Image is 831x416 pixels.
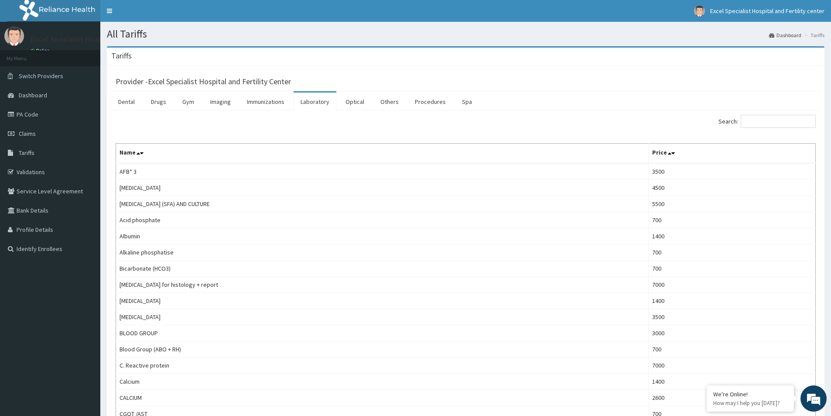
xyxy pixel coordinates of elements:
a: Others [373,93,406,111]
td: 7000 [648,277,815,293]
h3: Tariffs [111,52,132,60]
a: Optical [339,93,371,111]
td: AFB* 3 [116,163,649,180]
td: [MEDICAL_DATA] [116,180,649,196]
li: Tariffs [802,31,824,39]
h1: All Tariffs [107,28,824,40]
td: Acid phosphate [116,212,649,228]
td: Calcium [116,374,649,390]
span: Dashboard [19,91,47,99]
a: Drugs [144,93,173,111]
td: Albumin [116,228,649,244]
span: Excel Specialist Hospital and Fertility center [710,7,824,15]
a: Imaging [203,93,238,111]
img: User Image [694,6,705,17]
div: We're Online! [713,390,787,398]
a: Online [31,48,51,54]
td: 2600 [648,390,815,406]
a: Dental [111,93,142,111]
td: [MEDICAL_DATA] [116,293,649,309]
span: Claims [19,130,36,138]
td: C. Reactive protein [116,358,649,374]
td: 1400 [648,293,815,309]
input: Search: [741,115,816,128]
span: Switch Providers [19,72,63,80]
td: 700 [648,244,815,261]
p: Excel Specialist Hospital and Fertility center [31,35,183,43]
td: 700 [648,212,815,228]
td: Bicarbonate (HCO3) [116,261,649,277]
td: BLOOD GROUP [116,325,649,341]
td: 3500 [648,309,815,325]
th: Name [116,144,649,164]
a: Gym [175,93,201,111]
td: 7000 [648,358,815,374]
td: 700 [648,341,815,358]
td: 5500 [648,196,815,212]
td: [MEDICAL_DATA] [116,309,649,325]
img: User Image [4,26,24,46]
a: Procedures [408,93,453,111]
a: Immunizations [240,93,291,111]
td: 3000 [648,325,815,341]
a: Dashboard [769,31,801,39]
td: 4500 [648,180,815,196]
td: 3500 [648,163,815,180]
th: Price [648,144,815,164]
h3: Provider - Excel Specialist Hospital and Fertility Center [116,78,291,86]
td: [MEDICAL_DATA] (SFA) AND CULTURE [116,196,649,212]
td: 1400 [648,374,815,390]
td: 700 [648,261,815,277]
p: How may I help you today? [713,399,787,407]
a: Spa [455,93,479,111]
td: CALCIUM [116,390,649,406]
label: Search: [718,115,816,128]
a: Laboratory [294,93,336,111]
td: [MEDICAL_DATA] for histology + report [116,277,649,293]
td: Alkaline phosphatise [116,244,649,261]
td: 1400 [648,228,815,244]
td: Blood Group (ABO + RH) [116,341,649,358]
span: Tariffs [19,149,34,157]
